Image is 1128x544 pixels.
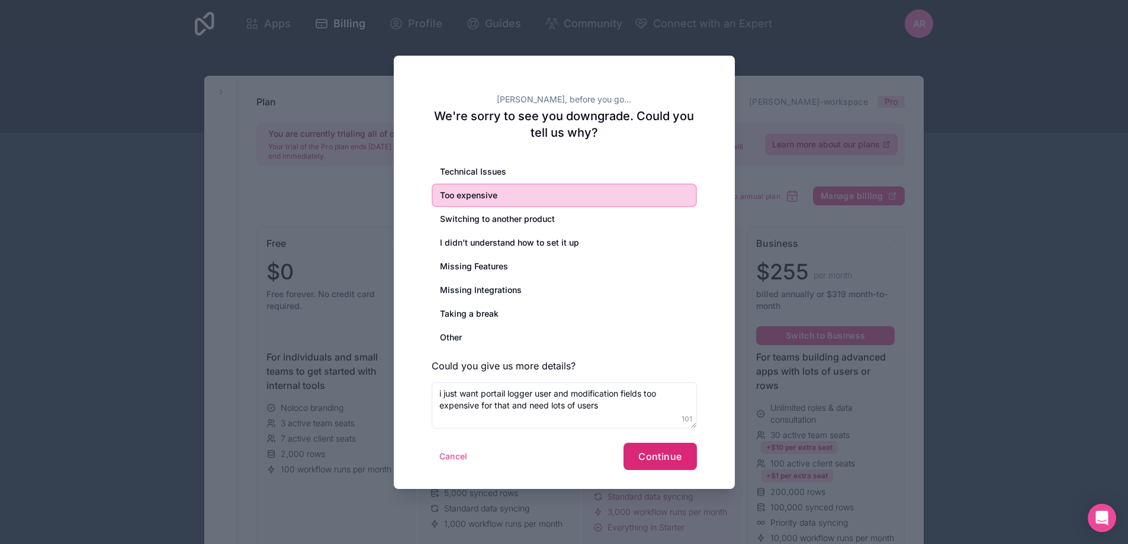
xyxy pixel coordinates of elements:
[432,447,475,466] button: Cancel
[638,450,682,462] span: Continue
[432,255,697,278] div: Missing Features
[432,94,697,105] h2: [PERSON_NAME], before you go...
[432,326,697,349] div: Other
[432,278,697,302] div: Missing Integrations
[432,184,697,207] div: Too expensive
[624,443,696,470] button: Continue
[432,160,697,184] div: Technical Issues
[1088,504,1116,532] div: Open Intercom Messenger
[432,382,697,429] textarea: i just want portail logger user and modification fields too expensive for that and need lots of u...
[432,359,697,373] h3: Could you give us more details?
[432,207,697,231] div: Switching to another product
[432,231,697,255] div: I didn’t understand how to set it up
[432,108,697,141] h2: We're sorry to see you downgrade. Could you tell us why?
[432,302,697,326] div: Taking a break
